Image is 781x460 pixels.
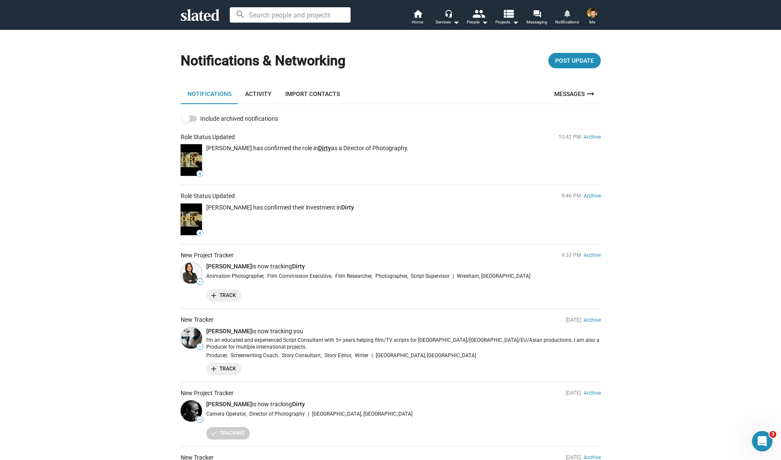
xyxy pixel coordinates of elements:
img: Dirty [181,144,202,176]
p: [PERSON_NAME] has confirmed the role in as a Director of Photography. [206,144,601,152]
a: Archive [584,134,601,140]
button: Services [433,9,462,27]
div: Role Status Updated [181,133,235,141]
h1: Notifications & Networking [181,52,345,70]
span: — [197,344,203,349]
span: Film Commission Executive, [267,272,332,280]
span: Track [211,364,236,373]
span: Tracking [211,429,245,438]
mat-icon: check [210,429,218,437]
a: Archive [584,252,601,258]
span: Story Consultant, [282,352,322,359]
mat-icon: add [210,364,218,373]
p: is now tracking you [206,327,601,335]
button: Matt SchichterMe [582,6,603,28]
a: Dirty [292,401,305,408]
span: | [453,272,454,280]
img: Shoka Shohani [181,327,202,349]
button: Projects [492,9,522,27]
span: 3 [769,431,776,438]
a: Dirty [318,145,331,151]
mat-icon: arrow_drop_down [480,17,490,27]
span: Writer [355,352,369,359]
a: Notifications [181,84,238,104]
span: Home [412,17,423,27]
span: 4 [197,231,203,236]
a: Shoka Shohani — [181,327,202,349]
span: 4 [197,172,203,177]
img: Caroline Bridges [181,400,202,422]
img: Matt Schichter [587,8,597,18]
div: New Project Tracker [181,251,234,259]
a: Dirty [341,204,354,211]
span: [GEOGRAPHIC_DATA], [GEOGRAPHIC_DATA] [376,352,476,359]
a: Archive [584,390,601,396]
span: Script Supervisor [411,272,450,280]
span: Projects [495,17,519,27]
a: Import Contacts [278,84,347,104]
a: Messaging [522,9,552,27]
span: — [197,279,203,285]
span: Post Update [555,53,594,68]
div: New Project Tracker [181,389,234,397]
input: Search people and projects [230,7,351,23]
span: Track [211,291,236,300]
mat-icon: headset_mic [445,9,452,17]
img: Dirty [181,204,202,235]
button: Track [206,289,241,302]
span: Notifications [555,17,579,27]
span: Wrexham, [GEOGRAPHIC_DATA] [457,272,530,280]
mat-icon: arrow_drop_down [451,17,461,27]
div: People [467,17,488,27]
a: [PERSON_NAME] [206,328,252,335]
button: Track [206,363,241,375]
span: Film Researcher, [335,272,372,280]
mat-icon: forum [533,9,541,17]
span: [DATE] [566,317,581,323]
a: Activity [238,84,278,104]
span: [DATE] [566,390,581,396]
a: Caroline Bridges — [181,400,202,422]
button: People [462,9,492,27]
span: Include archived notifications [200,114,278,124]
p: [PERSON_NAME] has confirmed their investment in [206,204,601,212]
a: 4 [181,144,202,176]
mat-icon: view_list [502,7,514,20]
span: — [197,417,203,422]
p: I'm an educated and experienced Script Consultant with 5+ years helping film/TV scripts for [GEOG... [206,337,601,351]
a: [PERSON_NAME] [206,401,252,408]
a: 4 [181,204,202,235]
img: Charlene White [181,262,202,284]
mat-icon: add [210,291,218,299]
span: 9:46 PM [562,193,581,199]
mat-icon: notifications [563,9,571,17]
span: Producer, [206,352,228,359]
span: Screenwriting Coach, [231,352,279,359]
a: Charlene White — [181,262,202,284]
p: is now tracking [206,400,601,408]
div: Services [436,17,459,27]
mat-icon: arrow_right_alt [585,89,596,99]
span: | [308,410,309,418]
mat-icon: people [472,7,484,20]
a: Messages [549,84,601,104]
span: Animation Photographer, [206,272,264,280]
button: Tracking [206,427,250,440]
p: is now tracking [206,262,601,271]
span: Camera Operator, [206,410,246,418]
button: Post Update [548,53,601,68]
iframe: Intercom live chat [752,431,772,451]
span: 10:42 PM [559,134,581,140]
div: New Tracker [181,316,214,324]
span: Photographer, [375,272,408,280]
span: [GEOGRAPHIC_DATA], [GEOGRAPHIC_DATA] [312,410,412,418]
a: Archive [584,193,601,199]
a: Home [403,9,433,27]
mat-icon: arrow_drop_down [510,17,521,27]
span: Story Editor, [325,352,352,359]
span: Me [589,17,595,27]
a: Dirty [292,263,305,270]
div: Role Status Updated [181,192,235,200]
a: Archive [584,317,601,323]
span: | [371,352,373,359]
